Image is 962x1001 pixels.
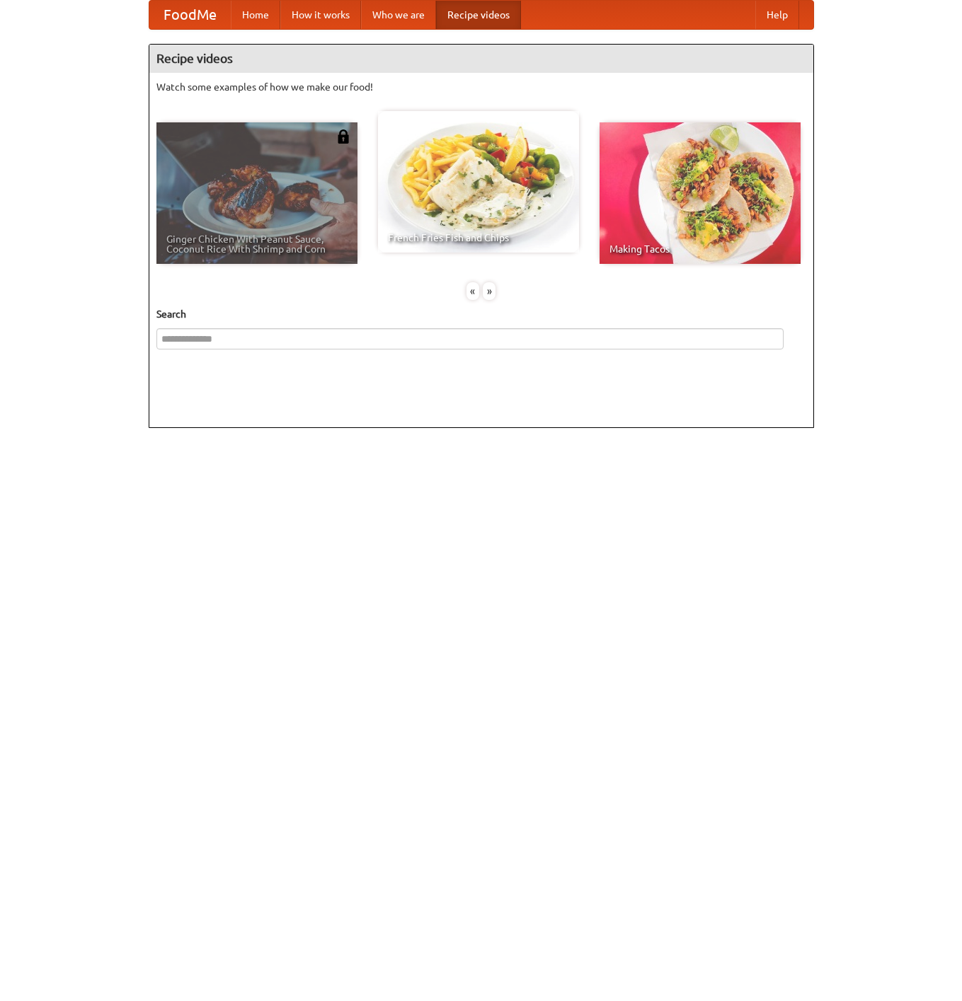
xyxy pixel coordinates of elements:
[388,233,569,243] span: French Fries Fish and Chips
[755,1,799,29] a: Help
[280,1,361,29] a: How it works
[361,1,436,29] a: Who we are
[336,129,350,144] img: 483408.png
[436,1,521,29] a: Recipe videos
[149,1,231,29] a: FoodMe
[156,80,806,94] p: Watch some examples of how we make our food!
[231,1,280,29] a: Home
[483,282,496,300] div: »
[378,111,579,253] a: French Fries Fish and Chips
[149,45,813,73] h4: Recipe videos
[466,282,479,300] div: «
[156,307,806,321] h5: Search
[600,122,801,264] a: Making Tacos
[609,244,791,254] span: Making Tacos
